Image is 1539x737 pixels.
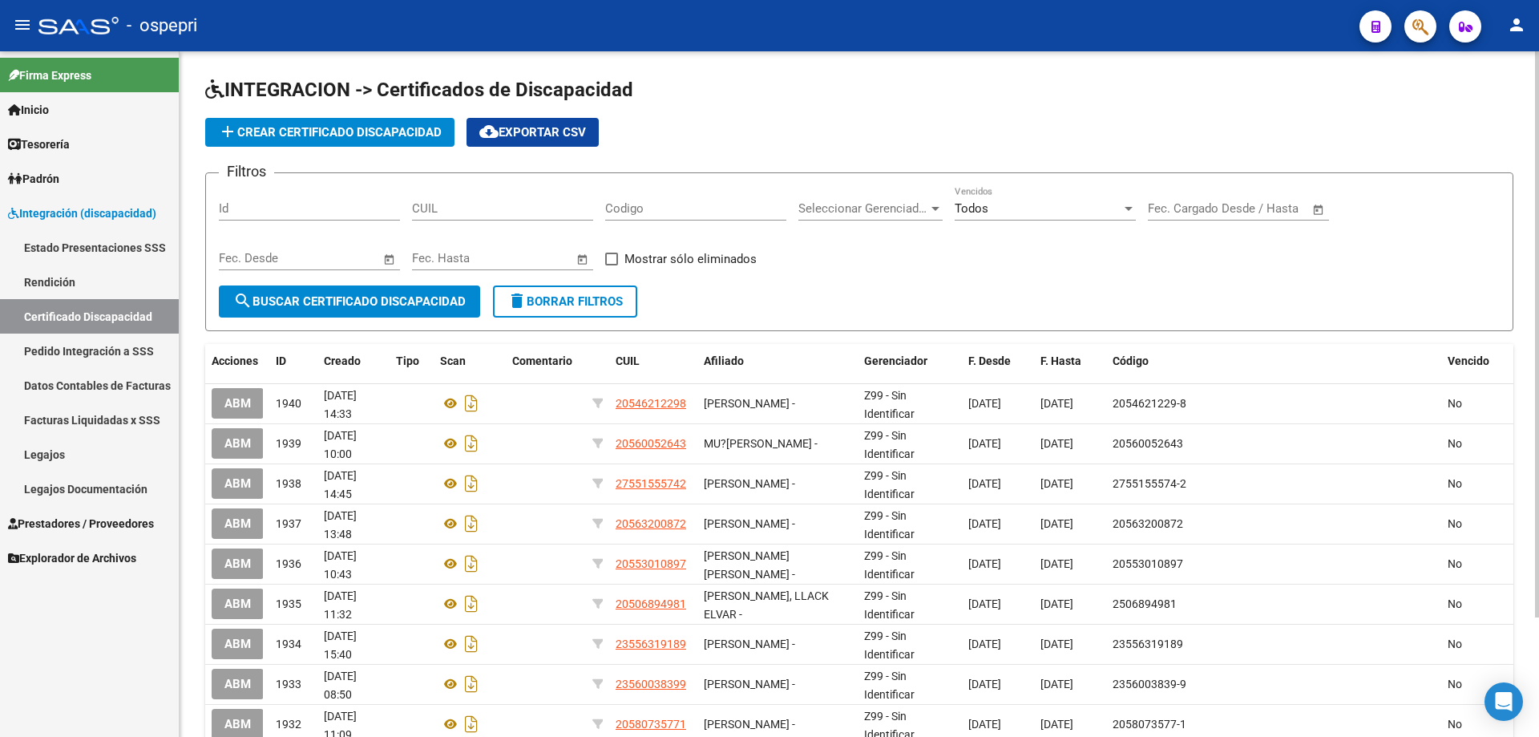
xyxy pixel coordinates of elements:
span: Tesorería [8,136,70,153]
span: [DATE] [1040,477,1073,490]
span: [DATE] 08:50 [324,670,357,701]
span: [DATE] 10:43 [324,549,357,581]
button: ABM [212,468,264,498]
span: [DATE] [968,437,1001,450]
button: Exportar CSV [467,118,599,147]
mat-icon: delete [507,291,527,310]
span: 23560038399 [616,678,686,690]
datatable-header-cell: Comentario [506,344,586,379]
span: [DATE] 11:32 [324,589,357,621]
span: No [1448,678,1462,690]
span: [PERSON_NAME] - [704,477,795,490]
span: 23556319189 [1113,638,1183,650]
span: [PERSON_NAME] - [704,718,795,731]
datatable-header-cell: Gerenciador [858,344,962,379]
span: 20580735771 [616,718,686,731]
span: ABM [224,397,251,411]
span: [DATE] [968,477,1001,490]
span: Acciones [212,354,258,367]
span: [DATE] [968,397,1001,410]
span: No [1448,718,1462,731]
span: [DATE] [1040,638,1073,650]
div: Open Intercom Messenger [1484,682,1523,721]
span: 20553010897 [1113,557,1183,570]
span: No [1448,597,1462,610]
i: Descargar documento [461,511,482,537]
span: 20560052643 [616,437,686,450]
i: Descargar documento [461,471,482,496]
span: Comentario [512,354,572,367]
i: Descargar documento [461,671,482,697]
span: [DATE] [1040,437,1073,450]
span: Crear Certificado Discapacidad [218,125,442,140]
datatable-header-cell: Acciones [205,344,269,379]
span: [DATE] [968,597,1001,610]
span: 1940 [276,397,301,410]
span: 2506894981 [1113,597,1177,610]
span: [DATE] 15:40 [324,630,357,661]
span: ABM [224,718,251,732]
span: Buscar Certificado Discapacidad [233,294,466,309]
span: No [1448,557,1462,570]
span: 20563200872 [616,517,686,530]
span: Padrón [8,170,59,188]
span: 20506894981 [616,597,686,610]
span: [PERSON_NAME], LLACK ELVAR - [704,589,829,621]
datatable-header-cell: Código [1106,344,1441,379]
datatable-header-cell: F. Desde [962,344,1034,379]
span: 27551555742 [616,477,686,490]
span: MU?[PERSON_NAME] - [704,437,818,450]
span: Vencido [1448,354,1489,367]
span: Z99 - Sin Identificar [864,670,915,701]
span: ABM [224,597,251,612]
span: Seleccionar Gerenciador [798,201,928,216]
span: Todos [955,201,988,216]
span: 2058073577-1 [1113,718,1186,731]
datatable-header-cell: Scan [434,344,506,379]
span: Mostrar sólo eliminados [624,249,757,269]
i: Descargar documento [461,711,482,737]
span: 20553010897 [616,557,686,570]
span: Inicio [8,101,49,119]
mat-icon: add [218,122,237,141]
span: ABM [224,477,251,492]
button: ABM [212,428,264,458]
span: 2356003839-9 [1113,678,1186,690]
span: [DATE] 14:45 [324,469,357,500]
mat-icon: cloud_download [479,122,499,141]
span: [DATE] 10:00 [324,429,357,460]
button: ABM [212,508,264,538]
span: 20563200872 [1113,517,1183,530]
span: Explorador de Archivos [8,549,136,567]
i: Descargar documento [461,551,482,577]
span: [DATE] [1040,397,1073,410]
span: ID [276,354,286,367]
button: Open calendar [574,250,592,269]
input: Fecha fin [298,251,376,265]
span: [PERSON_NAME] - [704,517,795,530]
span: Exportar CSV [479,125,586,140]
span: F. Desde [968,354,1011,367]
datatable-header-cell: ID [269,344,317,379]
span: Código [1113,354,1149,367]
span: [PERSON_NAME] - [704,397,795,410]
button: Borrar Filtros [493,285,637,318]
span: Firma Express [8,67,91,84]
span: 23556319189 [616,638,686,650]
span: Creado [324,354,361,367]
span: No [1448,517,1462,530]
span: [DATE] [968,638,1001,650]
span: Z99 - Sin Identificar [864,549,915,581]
span: [DATE] [968,517,1001,530]
span: [DATE] 14:33 [324,389,357,420]
button: Open calendar [1310,200,1328,219]
span: ABM [224,557,251,572]
span: [DATE] [1040,517,1073,530]
span: Z99 - Sin Identificar [864,429,915,460]
span: 1936 [276,557,301,570]
span: Integración (discapacidad) [8,204,156,222]
button: Buscar Certificado Discapacidad [219,285,480,318]
h3: Filtros [219,160,274,183]
span: Z99 - Sin Identificar [864,389,915,420]
span: 1939 [276,437,301,450]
